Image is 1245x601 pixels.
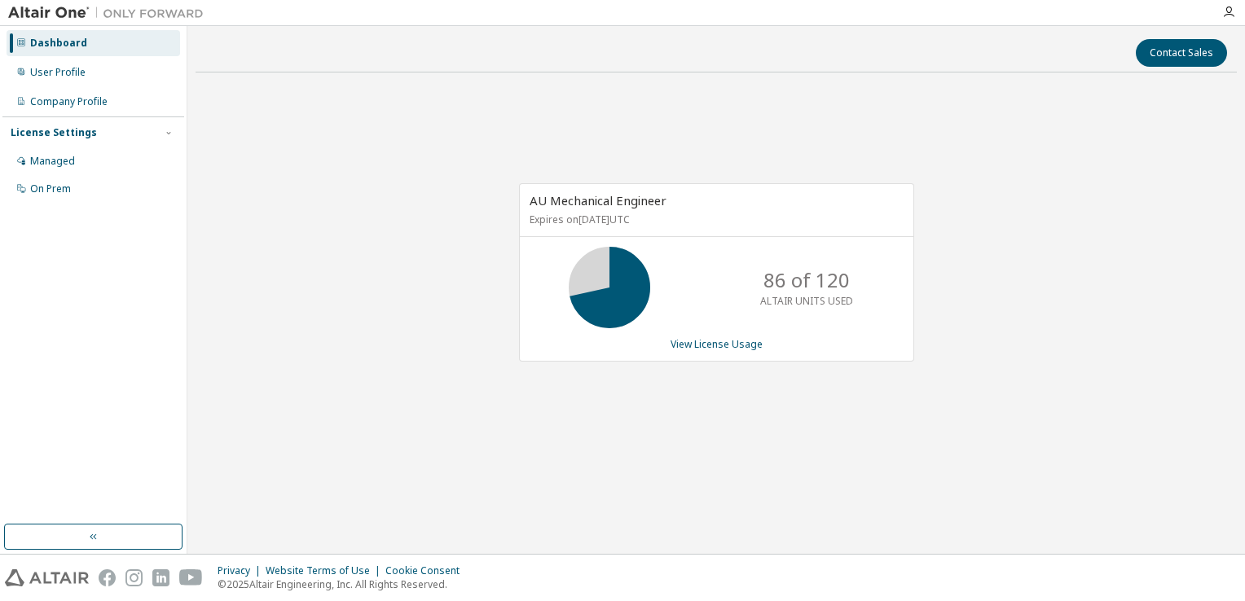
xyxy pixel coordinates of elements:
[99,569,116,586] img: facebook.svg
[385,564,469,577] div: Cookie Consent
[8,5,212,21] img: Altair One
[30,66,86,79] div: User Profile
[218,564,266,577] div: Privacy
[125,569,143,586] img: instagram.svg
[1136,39,1227,67] button: Contact Sales
[179,569,203,586] img: youtube.svg
[218,577,469,591] p: © 2025 Altair Engineering, Inc. All Rights Reserved.
[30,182,71,195] div: On Prem
[152,569,169,586] img: linkedin.svg
[30,95,108,108] div: Company Profile
[11,126,97,139] div: License Settings
[266,564,385,577] div: Website Terms of Use
[30,155,75,168] div: Managed
[760,294,853,308] p: ALTAIR UNITS USED
[5,569,89,586] img: altair_logo.svg
[530,192,666,208] span: AU Mechanical Engineer
[671,337,763,351] a: View License Usage
[30,37,87,50] div: Dashboard
[763,266,850,294] p: 86 of 120
[530,213,900,226] p: Expires on [DATE] UTC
